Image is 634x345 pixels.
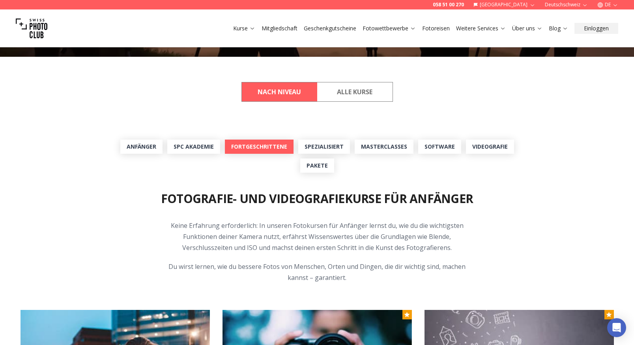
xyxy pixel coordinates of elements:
[509,23,546,34] button: Über uns
[317,82,393,101] button: All Courses
[300,159,334,173] a: Pakete
[258,23,301,34] button: Mitgliedschaft
[233,24,255,32] a: Kurse
[242,82,317,101] button: By Level
[167,140,220,154] a: SPC Akademie
[456,24,506,32] a: Weitere Services
[363,24,416,32] a: Fotowettbewerbe
[419,23,453,34] button: Fotoreisen
[418,140,461,154] a: Software
[546,23,571,34] button: Blog
[304,24,356,32] a: Geschenkgutscheine
[16,13,47,44] img: Swiss photo club
[225,140,294,154] a: Fortgeschrittene
[166,220,469,253] p: Keine Erfahrung erforderlich: In unseren Fotokursen für Anfänger lernst du, wie du die wichtigste...
[574,23,618,34] button: Einloggen
[161,192,473,206] h2: Fotografie- und Videografiekurse für Anfänger
[607,318,626,337] div: Open Intercom Messenger
[298,140,350,154] a: Spezialisiert
[433,2,464,8] a: 058 51 00 270
[241,82,393,102] div: Course filter
[466,140,514,154] a: Videografie
[422,24,450,32] a: Fotoreisen
[262,24,297,32] a: Mitgliedschaft
[512,24,542,32] a: Über uns
[359,23,419,34] button: Fotowettbewerbe
[120,140,163,154] a: Anfänger
[355,140,413,154] a: MasterClasses
[166,261,469,283] p: Du wirst lernen, wie du bessere Fotos von Menschen, Orten und Dingen, die dir wichtig sind, mache...
[549,24,568,32] a: Blog
[230,23,258,34] button: Kurse
[453,23,509,34] button: Weitere Services
[301,23,359,34] button: Geschenkgutscheine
